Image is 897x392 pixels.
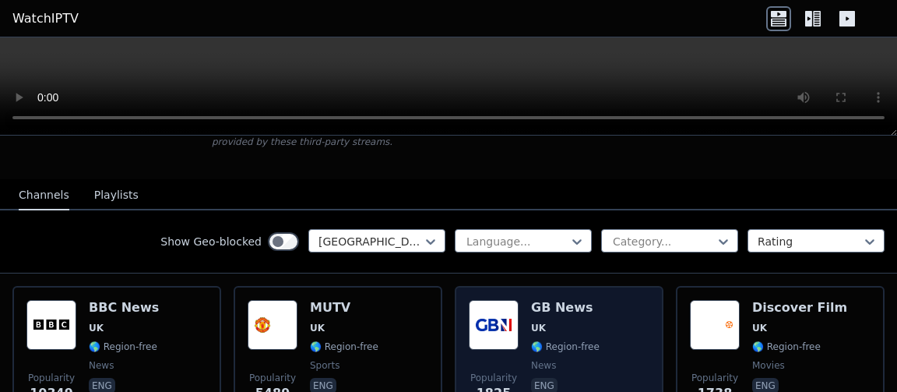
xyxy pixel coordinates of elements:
[752,359,785,372] span: movies
[89,359,114,372] span: news
[752,300,847,316] h6: Discover Film
[690,300,740,350] img: Discover Film
[310,322,325,334] span: UK
[531,359,556,372] span: news
[89,322,104,334] span: UK
[752,322,767,334] span: UK
[310,359,339,372] span: sports
[89,341,157,353] span: 🌎 Region-free
[531,341,600,353] span: 🌎 Region-free
[531,322,546,334] span: UK
[531,300,600,316] h6: GB News
[12,9,79,28] a: WatchIPTV
[26,300,76,350] img: BBC News
[752,341,821,353] span: 🌎 Region-free
[310,300,378,316] h6: MUTV
[19,181,69,210] button: Channels
[249,372,296,384] span: Popularity
[691,372,738,384] span: Popularity
[469,300,519,350] img: GB News
[28,372,75,384] span: Popularity
[470,372,517,384] span: Popularity
[310,341,378,353] span: 🌎 Region-free
[89,300,159,316] h6: BBC News
[160,234,262,249] label: Show Geo-blocked
[94,181,139,210] button: Playlists
[248,300,297,350] img: MUTV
